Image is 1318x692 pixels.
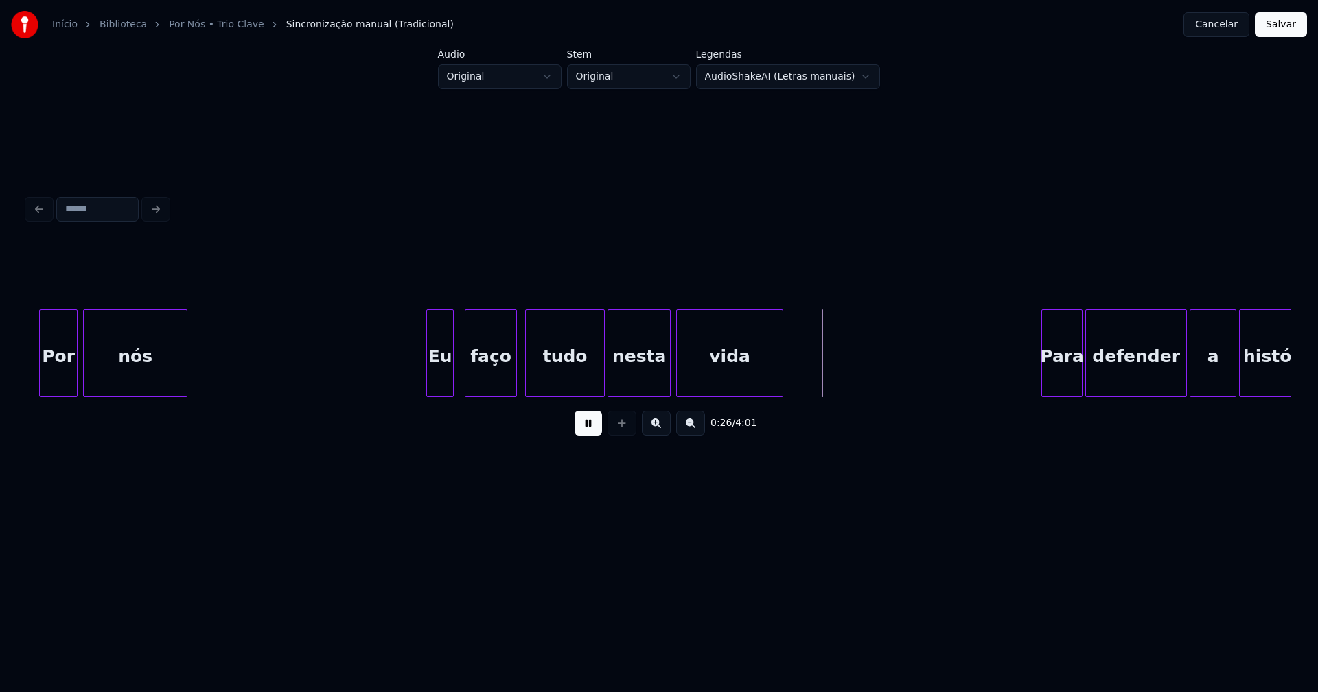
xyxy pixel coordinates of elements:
[1183,12,1249,37] button: Cancelar
[286,18,454,32] span: Sincronização manual (Tradicional)
[710,416,732,430] span: 0:26
[52,18,454,32] nav: breadcrumb
[696,49,881,59] label: Legendas
[710,416,743,430] div: /
[169,18,264,32] a: Por Nós • Trio Clave
[100,18,147,32] a: Biblioteca
[11,11,38,38] img: youka
[438,49,562,59] label: Áudio
[1255,12,1307,37] button: Salvar
[735,416,756,430] span: 4:01
[567,49,691,59] label: Stem
[52,18,78,32] a: Início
